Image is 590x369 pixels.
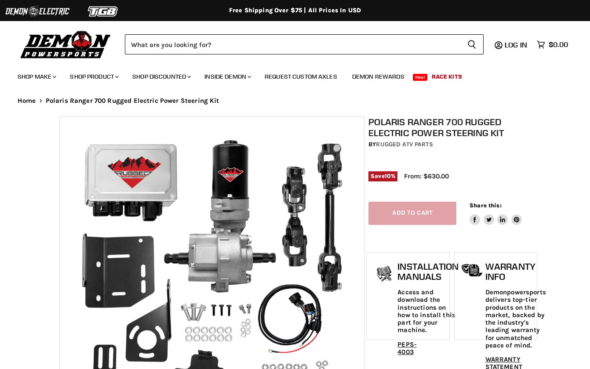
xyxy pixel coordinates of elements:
[63,68,124,86] a: Shop Product
[125,34,484,54] form: Product
[126,68,196,86] a: Shop Discounted
[70,3,136,20] img: TGB Logo 2
[376,141,433,148] a: Rugged ATV Parts
[368,140,535,149] div: by
[485,261,546,282] h1: Warranty Info
[501,41,532,49] a: Log in
[198,68,256,86] a: Inside Demon
[46,97,219,105] span: Polaris Ranger 700 Rugged Electric Power Steering Kit
[470,202,501,209] span: Share this:
[397,289,459,334] p: Access and download the instructions on how to install this part for your machine.
[397,340,417,356] a: PEPS-4003
[18,29,114,60] img: Demon Powersports
[368,116,535,138] h1: Polaris Ranger 700 Rugged Electric Power Steering Kit
[397,261,459,282] h1: Installation Manuals
[373,264,395,286] img: install_manual-icon.png
[368,171,397,181] span: Save %
[413,74,428,81] span: New!
[385,173,391,179] span: 10
[505,40,527,49] span: Log in
[125,34,460,54] input: Search
[532,38,572,51] a: $0.00
[404,172,449,180] span: From: $630.00
[461,264,483,277] img: warranty-icon.png
[549,40,568,49] span: $0.00
[460,34,484,54] button: Search
[258,68,344,86] a: Request Custom Axles
[18,97,36,105] a: Home
[485,289,546,349] p: Demonpowersports delivers top-tier products on the market, backed by the industry's leading warra...
[11,68,62,86] a: Shop Make
[4,3,70,20] img: Demon Electric Logo 2
[470,202,522,225] aside: Share this:
[425,68,469,86] a: Race Kits
[346,68,411,86] a: Demon Rewards
[11,64,566,86] ul: Main menu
